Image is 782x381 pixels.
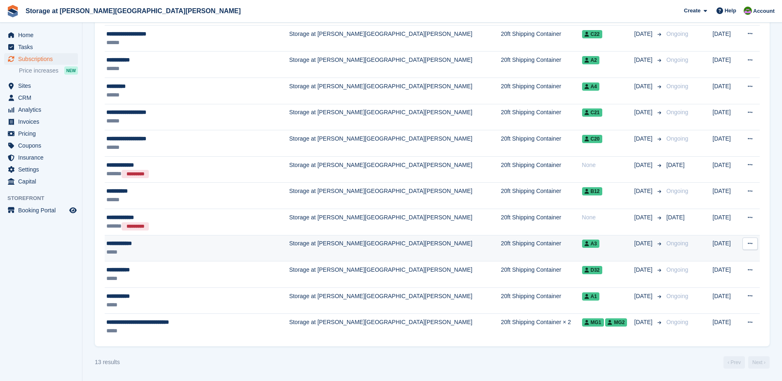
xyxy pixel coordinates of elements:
span: [DATE] [634,30,654,38]
span: [DATE] [667,162,685,168]
td: 20ft Shipping Container × 2 [501,314,582,340]
a: Previous [723,356,745,369]
span: Invoices [18,116,68,127]
span: Help [725,7,736,15]
nav: Page [722,356,771,369]
td: Storage at [PERSON_NAME][GEOGRAPHIC_DATA][PERSON_NAME] [289,183,501,209]
td: [DATE] [713,287,740,314]
span: A2 [582,56,599,64]
a: menu [4,152,78,163]
span: [DATE] [634,318,654,327]
td: 20ft Shipping Container [501,287,582,314]
td: Storage at [PERSON_NAME][GEOGRAPHIC_DATA][PERSON_NAME] [289,287,501,314]
img: stora-icon-8386f47178a22dfd0bd8f6a31ec36ba5ce8667c1dd55bd0f319d3a0aa187defe.svg [7,5,19,17]
span: Ongoing [667,240,688,247]
span: Create [684,7,700,15]
a: menu [4,205,78,216]
span: [DATE] [667,214,685,221]
td: [DATE] [713,25,740,52]
a: menu [4,80,78,92]
a: Price increases NEW [19,66,78,75]
span: Storefront [7,194,82,202]
span: [DATE] [634,292,654,301]
span: [DATE] [634,161,654,169]
td: 20ft Shipping Container [501,25,582,52]
a: Next [748,356,770,369]
span: Ongoing [667,135,688,142]
span: C21 [582,108,602,117]
td: Storage at [PERSON_NAME][GEOGRAPHIC_DATA][PERSON_NAME] [289,25,501,52]
span: [DATE] [634,239,654,248]
td: [DATE] [713,209,740,235]
span: [DATE] [634,56,654,64]
td: [DATE] [713,261,740,288]
span: C20 [582,135,602,143]
span: [DATE] [634,134,654,143]
td: 20ft Shipping Container [501,209,582,235]
td: Storage at [PERSON_NAME][GEOGRAPHIC_DATA][PERSON_NAME] [289,314,501,340]
td: Storage at [PERSON_NAME][GEOGRAPHIC_DATA][PERSON_NAME] [289,78,501,104]
a: menu [4,53,78,65]
span: Insurance [18,152,68,163]
a: menu [4,41,78,53]
div: 13 results [95,358,120,367]
span: A1 [582,292,599,301]
td: [DATE] [713,130,740,157]
td: 20ft Shipping Container [501,261,582,288]
span: Sites [18,80,68,92]
div: NEW [64,66,78,75]
td: 20ft Shipping Container [501,52,582,78]
span: [DATE] [634,266,654,274]
td: [DATE] [713,235,740,261]
span: Booking Portal [18,205,68,216]
div: None [582,213,634,222]
span: A3 [582,240,599,248]
a: menu [4,104,78,115]
a: menu [4,128,78,139]
span: Ongoing [667,56,688,63]
span: D32 [582,266,602,274]
a: menu [4,92,78,103]
td: [DATE] [713,183,740,209]
td: Storage at [PERSON_NAME][GEOGRAPHIC_DATA][PERSON_NAME] [289,104,501,130]
span: MG2 [605,318,627,327]
span: Ongoing [667,319,688,325]
a: Storage at [PERSON_NAME][GEOGRAPHIC_DATA][PERSON_NAME] [22,4,244,18]
td: Storage at [PERSON_NAME][GEOGRAPHIC_DATA][PERSON_NAME] [289,235,501,261]
span: Capital [18,176,68,187]
span: Coupons [18,140,68,151]
img: Mark Spendlove [744,7,752,15]
td: 20ft Shipping Container [501,78,582,104]
td: [DATE] [713,156,740,183]
span: A4 [582,82,599,91]
td: 20ft Shipping Container [501,156,582,183]
span: Ongoing [667,109,688,115]
td: [DATE] [713,52,740,78]
span: Price increases [19,67,59,75]
td: Storage at [PERSON_NAME][GEOGRAPHIC_DATA][PERSON_NAME] [289,130,501,157]
span: Ongoing [667,266,688,273]
span: B12 [582,187,602,195]
span: C22 [582,30,602,38]
td: [DATE] [713,314,740,340]
span: Analytics [18,104,68,115]
span: CRM [18,92,68,103]
a: Preview store [68,205,78,215]
span: Tasks [18,41,68,53]
span: Subscriptions [18,53,68,65]
td: Storage at [PERSON_NAME][GEOGRAPHIC_DATA][PERSON_NAME] [289,52,501,78]
a: menu [4,176,78,187]
td: [DATE] [713,104,740,130]
a: menu [4,164,78,175]
span: [DATE] [634,187,654,195]
td: 20ft Shipping Container [501,130,582,157]
div: None [582,161,634,169]
span: Account [753,7,775,15]
td: 20ft Shipping Container [501,104,582,130]
span: Ongoing [667,293,688,299]
span: Settings [18,164,68,175]
td: [DATE] [713,78,740,104]
span: [DATE] [634,82,654,91]
span: [DATE] [634,108,654,117]
td: 20ft Shipping Container [501,235,582,261]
